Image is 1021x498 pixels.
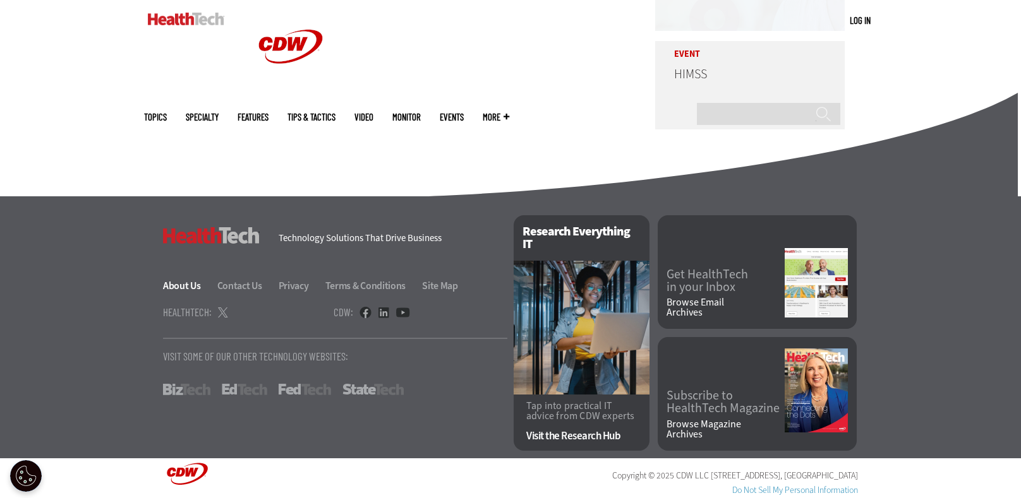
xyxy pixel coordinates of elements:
span: Topics [144,112,167,122]
a: Features [238,112,269,122]
h4: Technology Solutions That Drive Business [279,234,498,243]
a: Do Not Sell My Personal Information [732,484,858,496]
a: Browse EmailArchives [667,297,785,317]
a: Browse MagazineArchives [667,419,785,439]
img: Home [148,13,224,25]
a: Terms & Conditions [325,279,421,292]
p: Tap into practical IT advice from CDW experts [526,401,637,421]
img: newsletter screenshot [785,248,848,317]
span: Specialty [186,112,219,122]
span: Copyright © 2025 [612,470,674,482]
a: About Us [163,279,215,292]
a: MonITor [392,112,421,122]
div: User menu [850,14,871,27]
button: Open Preferences [10,460,42,492]
a: Subscribe toHealthTech Magazine [667,389,785,415]
a: Get HealthTechin your Inbox [667,268,785,293]
a: CDW [243,83,338,97]
a: EdTech [222,384,267,395]
a: Events [440,112,464,122]
h2: Research Everything IT [514,215,649,261]
a: BizTech [163,384,210,395]
h4: HealthTech: [163,307,212,317]
a: Privacy [279,279,323,292]
h4: CDW: [334,307,353,317]
a: Log in [850,15,871,26]
a: Visit the Research Hub [526,430,637,441]
span: [GEOGRAPHIC_DATA] [784,470,858,482]
a: StateTech [342,384,404,395]
a: Video [354,112,373,122]
a: FedTech [279,384,331,395]
p: Visit Some Of Our Other Technology Websites: [163,351,507,362]
div: Cookie Settings [10,460,42,492]
a: Tips & Tactics [287,112,335,122]
h3: HealthTech [163,227,260,244]
a: Site Map [422,279,458,292]
span: More [483,112,509,122]
span: CDW LLC [STREET_ADDRESS] [676,470,780,482]
a: Contact Us [217,279,277,292]
span: , [780,470,782,482]
img: Summer 2025 cover [785,348,848,432]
